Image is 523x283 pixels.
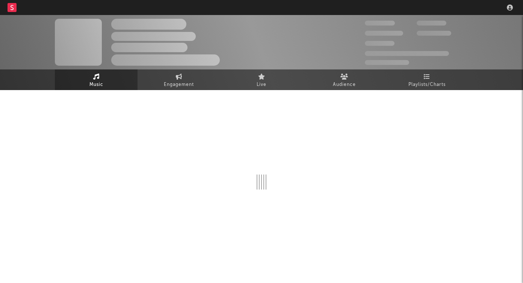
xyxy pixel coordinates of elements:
span: 50,000,000 Monthly Listeners [365,51,449,56]
span: 50,000,000 [365,31,403,36]
span: Jump Score: 85.0 [365,60,409,65]
span: 1,000,000 [417,31,451,36]
span: Audience [333,80,356,89]
span: 300,000 [365,21,395,26]
span: Live [257,80,266,89]
span: Engagement [164,80,194,89]
a: Engagement [138,69,220,90]
a: Audience [303,69,385,90]
span: Music [89,80,103,89]
span: 100,000 [417,21,446,26]
span: 100,000 [365,41,395,46]
a: Music [55,69,138,90]
a: Playlists/Charts [385,69,468,90]
a: Live [220,69,303,90]
span: Playlists/Charts [408,80,446,89]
